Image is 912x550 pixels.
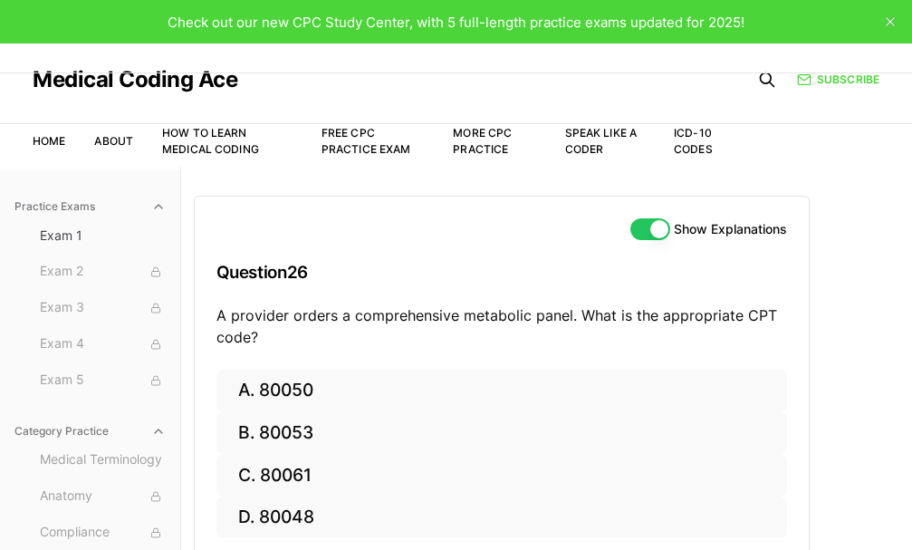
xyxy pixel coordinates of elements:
[40,371,166,391] span: Exam 5
[674,126,713,156] a: ICD-10 Codes
[7,417,173,446] button: Category Practice
[216,454,787,497] button: C. 80061
[216,370,787,412] button: A. 80050
[876,7,905,36] button: close
[33,366,173,395] button: Exam 5
[40,450,166,470] span: Medical Terminology
[216,497,787,539] button: D. 80048
[40,334,166,354] span: Exam 4
[40,262,166,282] span: Exam 2
[40,227,166,245] span: Exam 1
[565,126,637,156] a: Speak Like a Coder
[216,246,787,299] h3: Question 26
[33,69,237,91] a: Medical Coding Ace
[168,14,744,31] span: Check out our new CPC Study Center, with 5 full-length practice exams updated for 2025!
[40,523,166,543] span: Compliance
[162,126,259,156] a: How to Learn Medical Coding
[40,487,166,507] span: Anatomy
[33,518,173,547] button: Compliance
[322,126,411,156] a: Free CPC Practice Exam
[33,482,173,511] button: Anatomy
[33,257,173,286] button: Exam 2
[94,134,133,148] a: About
[33,330,173,359] button: Exam 4
[453,126,512,156] a: More CPC Practice
[33,446,173,475] button: Medical Terminology
[216,412,787,455] button: B. 80053
[7,192,173,221] button: Practice Exams
[216,304,787,348] p: A provider orders a comprehensive metabolic panel. What is the appropriate CPT code?
[33,294,173,323] button: Exam 3
[797,72,879,88] a: Subscribe
[33,134,65,148] a: Home
[40,298,166,318] span: Exam 3
[33,221,173,250] button: Exam 1
[674,223,787,236] label: Show Explanations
